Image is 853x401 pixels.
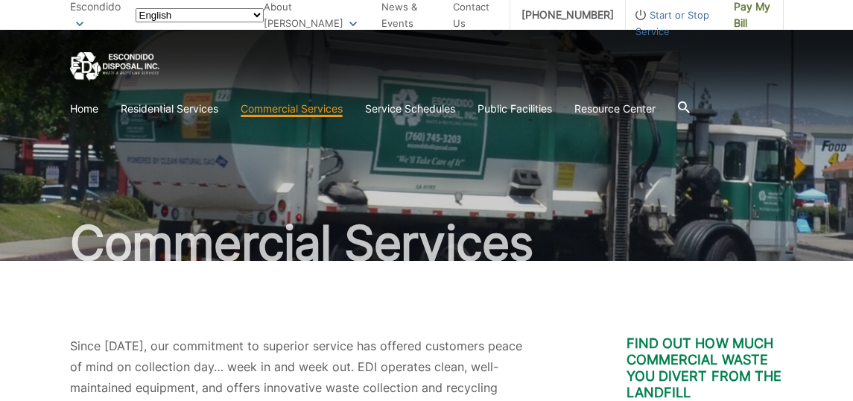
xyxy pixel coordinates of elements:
[70,219,784,267] h1: Commercial Services
[365,101,455,117] a: Service Schedules
[241,101,343,117] a: Commercial Services
[136,8,264,22] select: Select a language
[70,101,98,117] a: Home
[574,101,656,117] a: Resource Center
[627,335,784,401] h3: Find out how much commercial waste you divert from the landfill
[478,101,552,117] a: Public Facilities
[70,52,159,81] a: EDCD logo. Return to the homepage.
[121,101,218,117] a: Residential Services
